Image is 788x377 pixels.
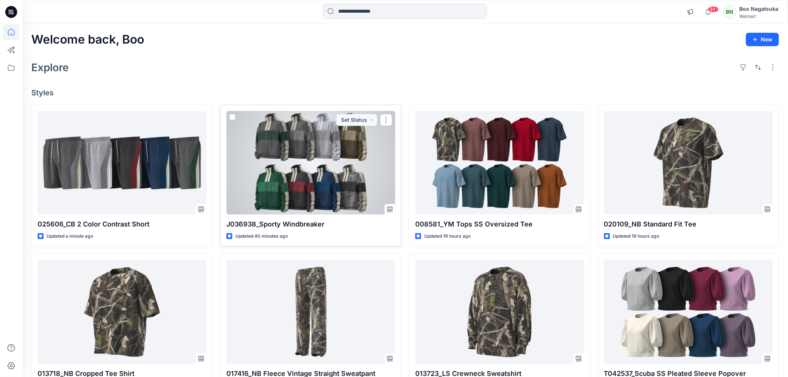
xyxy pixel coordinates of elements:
a: 020109_NB Standard Fit Tee [604,111,773,215]
div: Boo Nagatsuka [740,4,779,13]
p: 025606_CB 2 Color Contrast Short [38,219,206,229]
div: Walmart [740,13,779,19]
a: 013723_LS Crewneck Sweatshirt [415,260,584,364]
button: New [746,33,779,46]
p: Updated a minute ago [47,232,93,240]
a: J036938_Sporty Windbreaker [226,111,395,215]
span: 99+ [708,6,719,12]
a: 008581_YM Tops SS Oversized Tee [415,111,584,215]
p: 020109_NB Standard Fit Tee [604,219,773,229]
h2: Explore [31,61,69,73]
p: 008581_YM Tops SS Oversized Tee [415,219,584,229]
h2: Welcome back, Boo [31,33,144,47]
a: T042537_Scuba SS Pleated Sleeve Popover [604,260,773,364]
p: Updated 19 hours ago [613,232,660,240]
p: Updated 40 minutes ago [235,232,288,240]
h4: Styles [31,88,779,97]
div: BN [723,5,737,19]
p: J036938_Sporty Windbreaker [226,219,395,229]
a: 017416_NB Fleece Vintage Straight Sweatpant [226,260,395,364]
a: 025606_CB 2 Color Contrast Short [38,111,206,215]
p: Updated 19 hours ago [424,232,471,240]
a: 013718_NB Cropped Tee Shirt [38,260,206,364]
